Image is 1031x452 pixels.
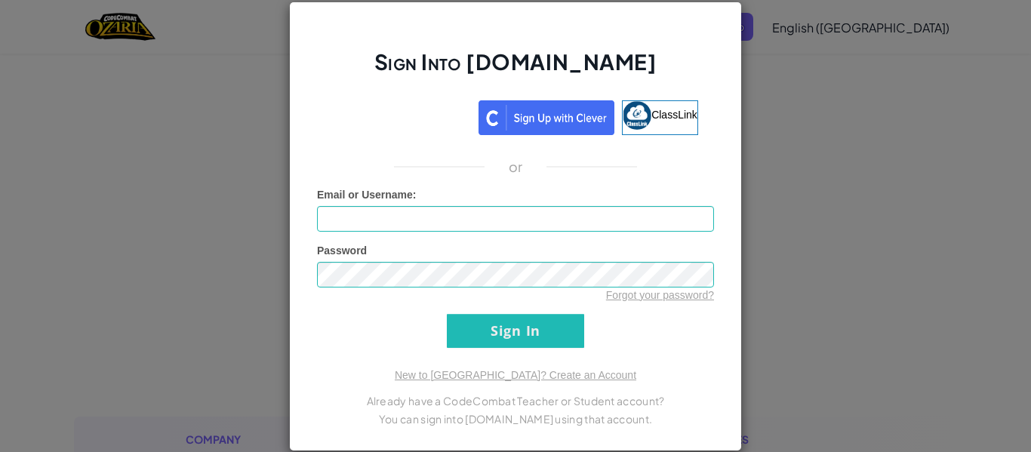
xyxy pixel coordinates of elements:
img: classlink-logo-small.png [623,101,651,130]
a: Forgot your password? [606,289,714,301]
span: ClassLink [651,108,697,120]
label: : [317,187,417,202]
p: Already have a CodeCombat Teacher or Student account? [317,392,714,410]
h2: Sign Into [DOMAIN_NAME] [317,48,714,91]
span: Email or Username [317,189,413,201]
a: New to [GEOGRAPHIC_DATA]? Create an Account [395,369,636,381]
span: Password [317,244,367,257]
img: clever_sso_button@2x.png [479,100,614,135]
input: Sign In [447,314,584,348]
p: or [509,158,523,176]
iframe: Sign in with Google Button [325,99,479,132]
p: You can sign into [DOMAIN_NAME] using that account. [317,410,714,428]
